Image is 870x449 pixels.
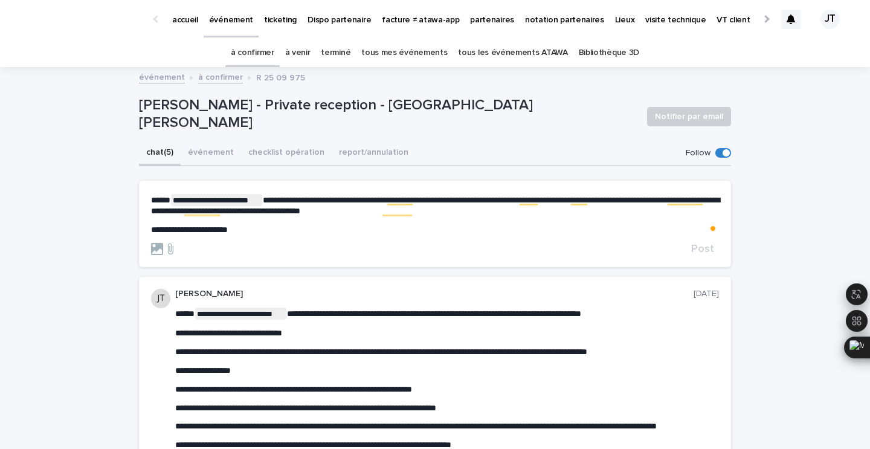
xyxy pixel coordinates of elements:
[285,39,311,67] a: à venir
[321,39,350,67] a: terminé
[686,244,719,254] button: Post
[139,141,181,166] button: chat (5)
[820,10,840,29] div: JT
[24,7,141,31] img: Ls34BcGeRexTGTNfXpUC
[241,141,332,166] button: checklist opération
[231,39,274,67] a: à confirmer
[458,39,567,67] a: tous les événements ATAWA
[686,148,710,158] p: Follow
[579,39,639,67] a: Bibliothèque 3D
[655,111,723,123] span: Notifier par email
[151,194,719,235] div: To enrich screen reader interactions, please activate Accessibility in Grammarly extension settings
[139,69,185,83] a: événement
[256,70,305,83] p: R 25 09 975
[694,289,719,299] p: [DATE]
[139,97,637,132] p: [PERSON_NAME] - Private reception - [GEOGRAPHIC_DATA][PERSON_NAME]
[181,141,241,166] button: événement
[647,107,731,126] button: Notifier par email
[198,69,243,83] a: à confirmer
[332,141,416,166] button: report/annulation
[175,289,694,299] p: [PERSON_NAME]
[691,244,714,254] span: Post
[361,39,447,67] a: tous mes événements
